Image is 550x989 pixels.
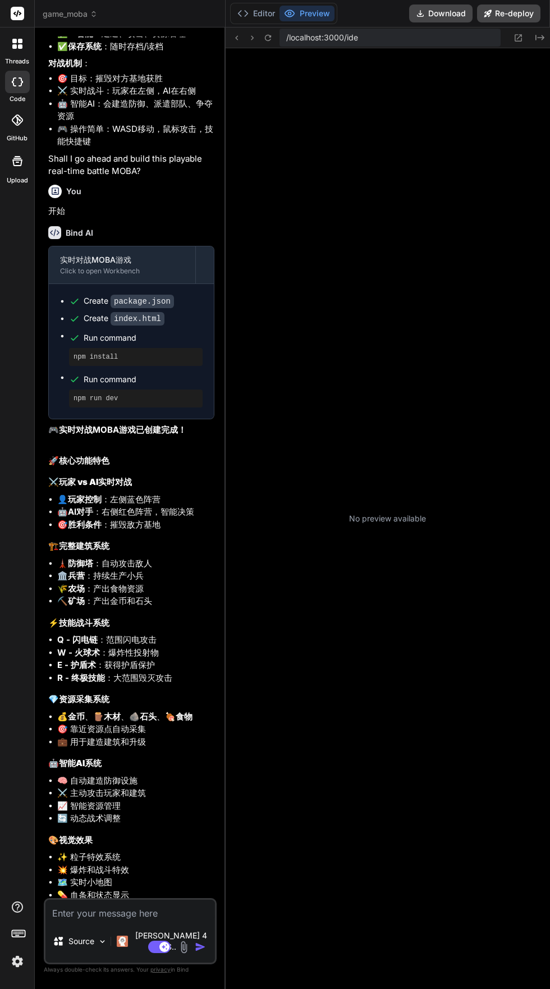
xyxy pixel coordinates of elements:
button: Editor [233,6,279,21]
strong: W - 火球术 [57,647,100,658]
span: privacy [150,966,171,973]
li: 💊 血条和状态显示 [57,889,214,902]
li: 🤖 ：右侧红色阵营，智能决策 [57,506,214,519]
span: Run command [84,332,203,344]
strong: E - 护盾术 [57,660,96,670]
strong: 玩家 vs AI实时对战 [59,477,132,487]
h3: 🤖 [48,757,214,770]
p: Shall I go ahead and build this playable real-time battle MOBA? [48,153,214,178]
label: Upload [7,176,28,185]
li: ✨ 粒子特效系统 [57,851,214,864]
li: 🗼 ：自动攻击敌人 [57,557,214,570]
strong: 矿场 [68,596,85,606]
strong: AI对手 [68,506,93,517]
img: attachment [177,941,190,954]
li: 🌾 ：产出食物资源 [57,583,214,596]
li: 🎯 靠近资源点自动采集 [57,723,214,736]
li: 🎯 目标：摧毁对方基地获胜 [57,72,214,85]
li: 💰 、🪵 、🪨 、🍖 [57,711,214,724]
button: Re-deploy [477,4,540,22]
pre: npm run dev [74,394,198,403]
p: Always double-check its answers. Your in Bind [44,964,217,975]
span: Run command [84,374,203,385]
strong: 视觉效果 [59,835,93,845]
p: 开始 [48,205,214,218]
strong: 技能战斗系统 [59,617,109,628]
p: Source [68,936,94,947]
li: ：范围闪电攻击 [57,634,214,647]
label: code [10,94,25,104]
h6: Bind AI [66,227,93,239]
span: /localhost:3000/ide [286,32,358,43]
p: No preview available [349,513,426,524]
div: 实时对战MOBA游戏 [60,254,184,265]
h3: ⚔️ [48,476,214,489]
h3: 🎨 [48,834,214,847]
span: game_moba [43,8,98,20]
strong: 核心功能特色 [59,455,109,466]
code: index.html [111,312,164,326]
strong: 玩家控制 [68,494,102,505]
li: ：获得护盾保护 [57,659,214,672]
strong: 防御塔 [68,558,93,569]
label: GitHub [7,134,27,143]
li: ⛏️ ：产出金币和石头 [57,595,214,608]
li: ⚔️ 实时战斗：玩家在左侧，AI在右侧 [57,85,214,98]
button: Download [409,4,473,22]
strong: 农场 [68,583,85,594]
strong: 实时对战MOBA游戏已创建完成！ [59,424,186,435]
li: ：爆炸性投射物 [57,647,214,660]
li: 🧠 自动建造防御设施 [57,775,214,787]
button: Preview [279,6,334,21]
li: ✅ ：随时存档/读档 [57,40,214,53]
pre: npm install [74,352,198,361]
p: ： [48,57,214,70]
strong: 保存系统 [68,41,102,52]
h2: 🚀 [48,455,214,468]
div: Create [84,313,164,324]
h3: 💎 [48,693,214,706]
strong: R - 终极技能 [57,672,105,683]
div: Create [84,295,174,307]
strong: 资源采集系统 [59,694,109,704]
strong: 木材 [104,711,121,722]
li: 🎮 操作简单：WASD移动，鼠标攻击，技能快捷键 [57,123,214,148]
li: 🔄 动态战术调整 [57,812,214,825]
p: [PERSON_NAME] 4 S.. [132,930,210,953]
img: Pick Models [98,937,107,946]
strong: 食物 [176,711,192,722]
strong: Q - 闪电链 [57,634,98,645]
li: 🏛️ ：持续生产小兵 [57,570,214,583]
strong: 石头 [140,711,157,722]
label: threads [5,57,29,66]
li: 💼 用于建造建筑和升级 [57,736,214,749]
li: 🤖 智能AI：会建造防御、派遣部队、争夺资源 [57,98,214,123]
h3: 🏗️ [48,540,214,553]
li: 💥 爆炸和战斗特效 [57,864,214,877]
div: Click to open Workbench [60,267,184,276]
strong: 对战机制 [48,58,82,68]
img: settings [8,952,27,971]
p: 🎮 [48,424,214,437]
strong: 完整建筑系统 [59,541,109,551]
button: 实时对战MOBA游戏Click to open Workbench [49,246,195,283]
li: ：大范围毁灭攻击 [57,672,214,685]
code: package.json [111,295,174,308]
img: icon [195,941,206,953]
li: ⚔️ 主动攻击玩家和建筑 [57,787,214,800]
li: 👤 ：左侧蓝色阵营 [57,493,214,506]
h6: You [66,186,81,197]
li: 📈 智能资源管理 [57,800,214,813]
li: 🎯 ：摧毁敌方基地 [57,519,214,532]
img: Claude 4 Sonnet [117,936,128,947]
strong: 兵营 [68,570,85,581]
strong: 胜利条件 [68,519,102,530]
li: 🗺️ 实时小地图 [57,876,214,889]
strong: 金币 [68,711,85,722]
strong: 智能AI系统 [59,758,102,768]
h3: ⚡ [48,617,214,630]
